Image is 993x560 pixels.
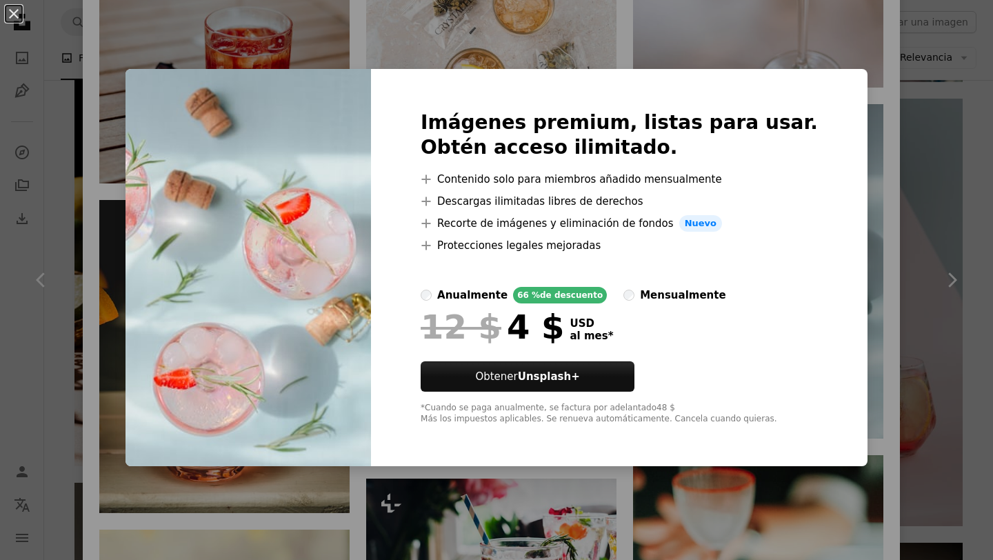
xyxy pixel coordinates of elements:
div: 66 % de descuento [513,287,607,303]
li: Protecciones legales mejoradas [421,237,818,254]
li: Contenido solo para miembros añadido mensualmente [421,171,818,188]
button: ObtenerUnsplash+ [421,361,634,392]
input: mensualmente [623,290,634,301]
li: Descargas ilimitadas libres de derechos [421,193,818,210]
strong: Unsplash+ [518,370,580,383]
li: Recorte de imágenes y eliminación de fondos [421,215,818,232]
div: anualmente [437,287,508,303]
div: *Cuando se paga anualmente, se factura por adelantado 48 $ Más los impuestos aplicables. Se renue... [421,403,818,425]
span: al mes * [570,330,613,342]
input: anualmente66 %de descuento [421,290,432,301]
img: premium_photo-1664300349539-0026bc47c0f1 [126,69,371,466]
span: USD [570,317,613,330]
div: mensualmente [640,287,725,303]
span: Nuevo [679,215,722,232]
span: 12 $ [421,309,501,345]
h2: Imágenes premium, listas para usar. Obtén acceso ilimitado. [421,110,818,160]
div: 4 $ [421,309,564,345]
